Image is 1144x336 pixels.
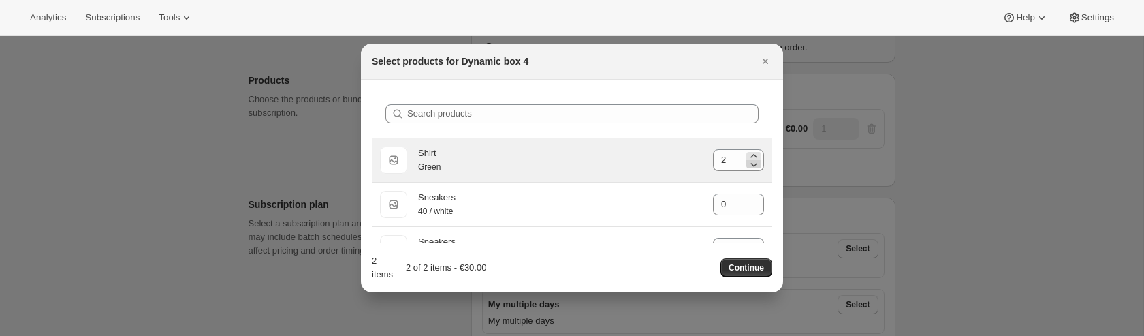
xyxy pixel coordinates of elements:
div: Sneakers [418,235,702,249]
span: Settings [1081,12,1114,23]
span: Analytics [30,12,66,23]
small: 40 / white [418,207,453,216]
input: Search products [407,104,759,123]
h2: Select products for Dynamic box 4 [372,55,528,68]
span: Subscriptions [85,12,140,23]
button: Settings [1060,8,1122,27]
button: Help [994,8,1056,27]
button: Close [756,52,775,71]
div: 2 of 2 items - €30.00 [399,261,486,275]
button: Subscriptions [77,8,148,27]
span: Continue [729,262,764,273]
small: Green [418,162,441,172]
div: Shirt [418,147,702,160]
button: Analytics [22,8,74,27]
button: Continue [720,258,772,277]
div: 2 items [372,254,394,281]
div: Sneakers [418,191,702,204]
button: Tools [150,8,202,27]
span: Help [1016,12,1034,23]
span: Tools [159,12,180,23]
